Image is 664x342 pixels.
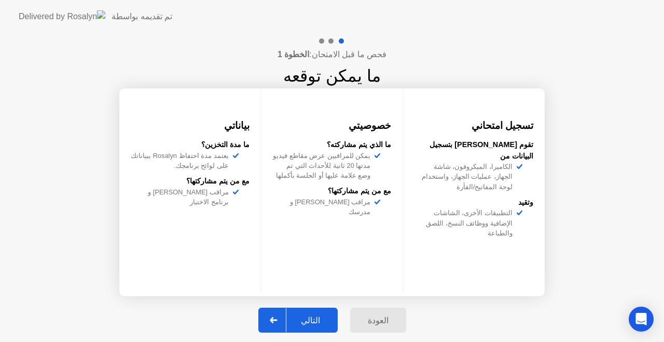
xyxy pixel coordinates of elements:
div: التالي [286,315,335,325]
button: التالي [258,308,338,333]
div: العودة [353,315,403,325]
h1: ما يمكن توقعه [283,63,381,88]
b: الخطوة 1 [278,50,309,59]
div: Open Intercom Messenger [629,307,654,332]
h3: تسجيل امتحاني [414,119,533,133]
div: يعتمد مدة احتفاظ Rosalyn ببياناتك على لوائح برنامجك. [131,151,233,170]
div: مراقب [PERSON_NAME] و مدرسك [273,197,375,217]
div: الكاميرا، الميكروفون، شاشة الجهاز، عمليات الجهاز، واستخدام لوحة المفاتيح/الفأرة [414,162,517,192]
h3: بياناتي [131,119,250,133]
div: مع من يتم مشاركتها؟ [131,176,250,187]
div: مراقب [PERSON_NAME] و برنامج الاختبار [131,187,233,207]
div: ما مدة التخزين؟ [131,139,250,151]
div: مع من يتم مشاركتها؟ [273,186,392,197]
h4: فحص ما قبل الامتحان: [278,48,386,61]
div: تقوم [PERSON_NAME] بتسجيل البيانات من [414,139,533,162]
button: العودة [350,308,406,333]
div: يمكن للمراقبين عرض مقاطع فيديو مدتها 20 ثانية للأحداث التي تم وضع علامة عليها أو الجلسة بأكملها [273,151,375,181]
img: Delivered by Rosalyn [19,10,105,22]
div: التطبيقات الأخرى، الشاشات الإضافية ووظائف النسخ، اللصق والطباعة [414,208,517,238]
h3: خصوصيتي [273,119,392,133]
div: تم تقديمه بواسطة [112,10,172,23]
div: ما الذي يتم مشاركته؟ [273,139,392,151]
div: وتقيد [414,197,533,208]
